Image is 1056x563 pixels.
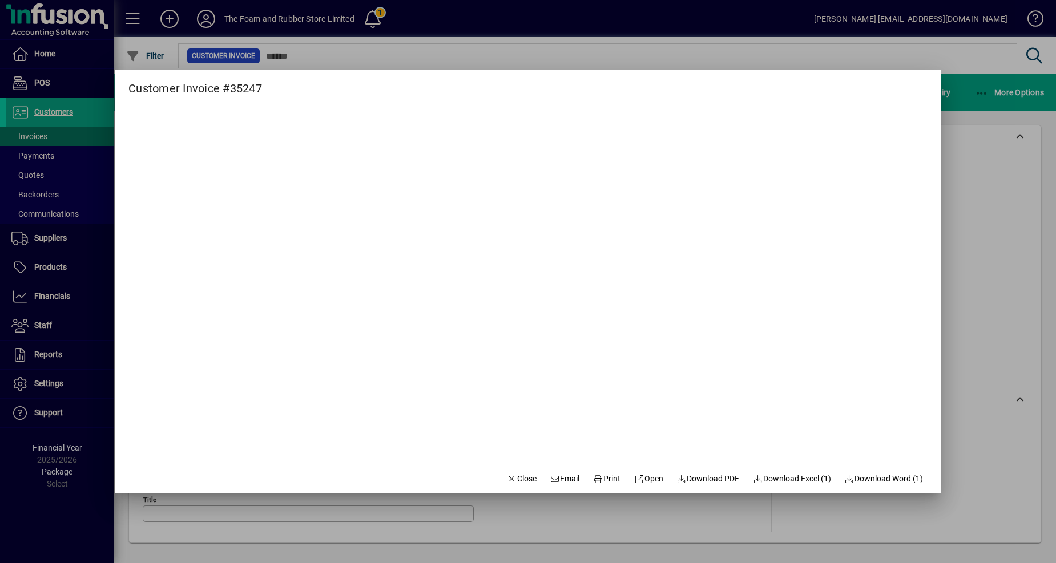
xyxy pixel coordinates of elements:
[502,468,541,489] button: Close
[593,473,620,485] span: Print
[546,468,585,489] button: Email
[840,468,928,489] button: Download Word (1)
[115,70,276,98] h2: Customer Invoice #35247
[589,468,625,489] button: Print
[672,468,744,489] a: Download PDF
[630,468,668,489] a: Open
[634,473,663,485] span: Open
[677,473,740,485] span: Download PDF
[507,473,537,485] span: Close
[550,473,580,485] span: Email
[845,473,924,485] span: Download Word (1)
[753,473,831,485] span: Download Excel (1)
[748,468,836,489] button: Download Excel (1)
